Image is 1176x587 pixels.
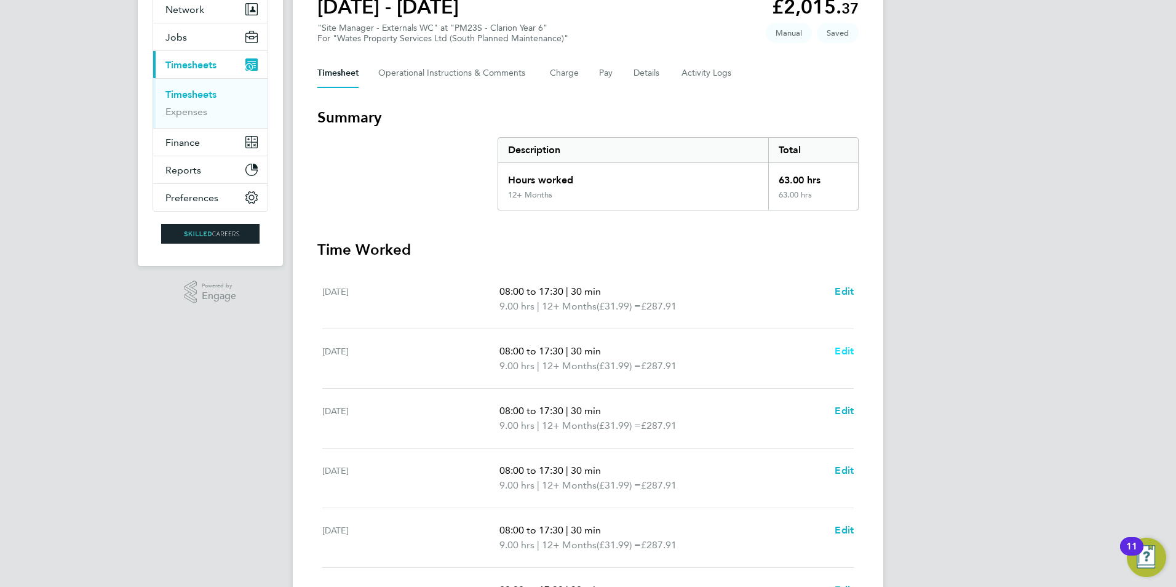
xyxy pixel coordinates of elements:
[768,163,858,190] div: 63.00 hrs
[378,58,530,88] button: Operational Instructions & Comments
[835,286,854,297] span: Edit
[165,164,201,176] span: Reports
[165,31,187,43] span: Jobs
[835,404,854,418] a: Edit
[641,420,677,431] span: £287.91
[499,300,534,312] span: 9.00 hrs
[508,190,552,200] div: 12+ Months
[768,138,858,162] div: Total
[597,360,641,372] span: (£31.99) =
[499,420,534,431] span: 9.00 hrs
[153,51,268,78] button: Timesheets
[634,58,662,88] button: Details
[641,300,677,312] span: £287.91
[498,163,768,190] div: Hours worked
[317,58,359,88] button: Timesheet
[322,284,499,314] div: [DATE]
[566,524,568,536] span: |
[542,538,597,553] span: 12+ Months
[597,539,641,551] span: (£31.99) =
[322,463,499,493] div: [DATE]
[566,405,568,417] span: |
[185,281,237,304] a: Powered byEngage
[681,58,733,88] button: Activity Logs
[317,108,859,127] h3: Summary
[153,156,268,183] button: Reports
[153,224,268,244] a: Go to home page
[165,4,204,15] span: Network
[165,106,207,118] a: Expenses
[817,23,859,43] span: This timesheet is Saved.
[322,344,499,373] div: [DATE]
[499,286,563,297] span: 08:00 to 17:30
[499,524,563,536] span: 08:00 to 17:30
[597,479,641,491] span: (£31.99) =
[566,345,568,357] span: |
[835,344,854,359] a: Edit
[322,404,499,433] div: [DATE]
[165,137,200,148] span: Finance
[317,23,568,44] div: "Site Manager - Externals WC" at "PM23S - Clarion Year 6"
[153,78,268,128] div: Timesheets
[566,465,568,476] span: |
[202,281,236,291] span: Powered by
[571,286,601,297] span: 30 min
[542,418,597,433] span: 12+ Months
[542,478,597,493] span: 12+ Months
[542,359,597,373] span: 12+ Months
[566,286,568,297] span: |
[835,345,854,357] span: Edit
[835,523,854,538] a: Edit
[571,345,601,357] span: 30 min
[599,58,614,88] button: Pay
[165,89,217,100] a: Timesheets
[641,479,677,491] span: £287.91
[571,405,601,417] span: 30 min
[165,59,217,71] span: Timesheets
[537,420,539,431] span: |
[537,539,539,551] span: |
[153,23,268,50] button: Jobs
[499,465,563,476] span: 08:00 to 17:30
[597,420,641,431] span: (£31.99) =
[537,360,539,372] span: |
[1126,546,1137,562] div: 11
[641,360,677,372] span: £287.91
[498,137,859,210] div: Summary
[317,33,568,44] div: For "Wates Property Services Ltd (South Planned Maintenance)"
[499,345,563,357] span: 08:00 to 17:30
[499,405,563,417] span: 08:00 to 17:30
[161,224,260,244] img: skilledcareers-logo-retina.png
[835,463,854,478] a: Edit
[1127,538,1166,577] button: Open Resource Center, 11 new notifications
[322,523,499,553] div: [DATE]
[165,192,218,204] span: Preferences
[542,299,597,314] span: 12+ Months
[597,300,641,312] span: (£31.99) =
[835,524,854,536] span: Edit
[768,190,858,210] div: 63.00 hrs
[835,405,854,417] span: Edit
[153,129,268,156] button: Finance
[537,300,539,312] span: |
[499,539,534,551] span: 9.00 hrs
[498,138,768,162] div: Description
[550,58,579,88] button: Charge
[571,524,601,536] span: 30 min
[766,23,812,43] span: This timesheet was manually created.
[202,291,236,301] span: Engage
[153,184,268,211] button: Preferences
[835,465,854,476] span: Edit
[317,240,859,260] h3: Time Worked
[571,465,601,476] span: 30 min
[641,539,677,551] span: £287.91
[537,479,539,491] span: |
[499,360,534,372] span: 9.00 hrs
[835,284,854,299] a: Edit
[499,479,534,491] span: 9.00 hrs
